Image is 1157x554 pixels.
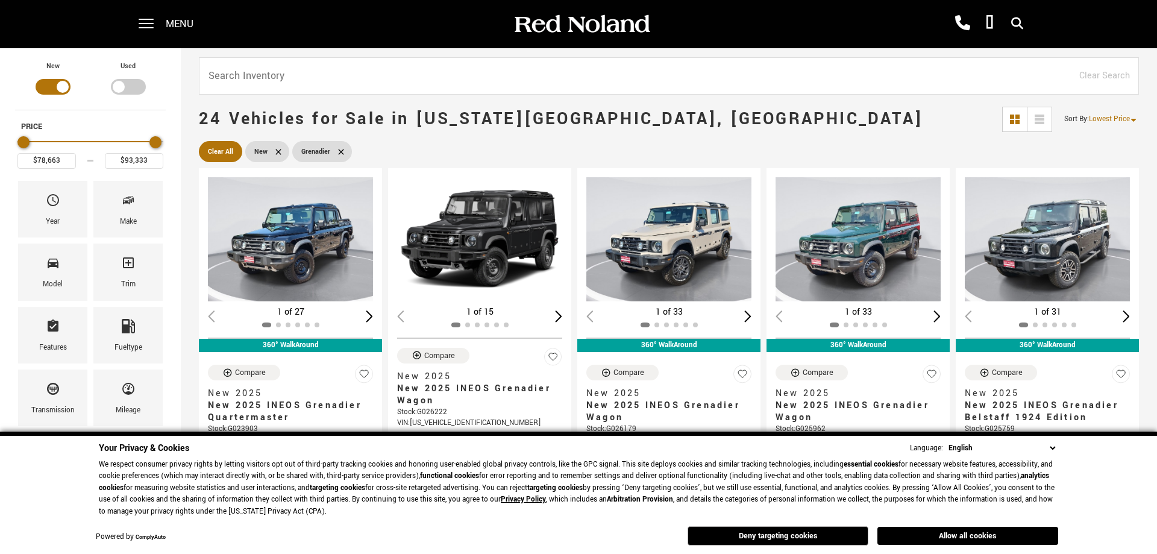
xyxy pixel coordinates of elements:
span: New 2025 [586,388,742,400]
div: Stock : G026179 [586,424,751,435]
div: VIN: [US_VEHICLE_IDENTIFICATION_NUMBER] [397,418,562,429]
button: Compare Vehicle [586,365,659,380]
span: New 2025 INEOS Grenadier Wagon [397,383,553,407]
a: ComplyAuto [136,534,166,541]
div: Stock : G026222 [397,407,562,418]
strong: essential cookies [844,459,898,470]
div: Powered by [96,534,166,541]
img: 2025 INEOS Grenadier Wagon 1 [397,177,562,301]
span: Lowest Price [1089,114,1130,124]
a: New 2025New 2025 INEOS Grenadier Quartermaster [208,388,373,424]
span: Mileage [121,379,136,404]
span: Fueltype [121,316,136,341]
a: Privacy Policy [501,494,546,505]
button: Compare Vehicle [208,365,280,380]
button: Save Vehicle [544,348,562,371]
div: Next slide [1123,310,1130,322]
input: Minimum [17,153,76,169]
div: 1 of 31 [965,306,1130,319]
a: New 2025New 2025 INEOS Grenadier Wagon [586,388,751,424]
div: Features [39,341,67,354]
div: MileageMileage [93,370,163,426]
img: 2025 INEOS Grenadier Wagon 1 [776,177,941,301]
div: Mileage [116,404,140,417]
button: Deny targeting cookies [688,526,868,546]
span: Features [46,316,60,341]
strong: targeting cookies [310,483,365,493]
div: 1 / 2 [208,177,373,301]
span: New 2025 [397,371,553,383]
strong: targeting cookies [527,483,583,493]
div: TrimTrim [93,244,163,300]
span: Your Privacy & Cookies [99,442,189,455]
span: New 2025 INEOS Grenadier Wagon [586,400,742,424]
div: FueltypeFueltype [93,307,163,364]
span: New [254,144,268,159]
button: details tab [489,429,553,455]
span: Clear All [208,144,233,159]
span: Make [121,190,136,215]
span: Trim [121,253,136,278]
div: Stock : G025962 [776,424,941,435]
button: Save Vehicle [733,365,751,388]
div: Model [43,278,63,291]
span: 24 Vehicles for Sale in [US_STATE][GEOGRAPHIC_DATA], [GEOGRAPHIC_DATA] [199,107,923,131]
div: Compare [803,367,833,378]
button: Save Vehicle [1112,365,1130,388]
span: New 2025 INEOS Grenadier Wagon [776,400,932,424]
label: Used [121,60,136,72]
button: Save Vehicle [923,365,941,388]
span: New 2025 INEOS Grenadier Quartermaster [208,400,364,424]
p: We respect consumer privacy rights by letting visitors opt out of third-party tracking cookies an... [99,459,1058,518]
input: Maximum [105,153,163,169]
label: New [46,60,60,72]
div: Trim [121,278,136,291]
div: YearYear [18,181,87,238]
div: FeaturesFeatures [18,307,87,364]
div: Compare [424,350,455,361]
span: Model [46,253,60,278]
div: Stock : G025759 [965,424,1130,435]
span: New 2025 [776,388,932,400]
span: Grenadier [301,144,330,159]
div: Stock : G023903 [208,424,373,435]
button: Save Vehicle [355,365,373,388]
span: New 2025 [208,388,364,400]
button: Compare Vehicle [776,365,848,380]
span: Year [46,190,60,215]
div: Next slide [744,310,751,322]
button: Compare Vehicle [397,348,469,364]
div: 360° WalkAround [767,339,950,352]
div: 1 / 2 [586,177,751,301]
button: Allow all cookies [877,527,1058,545]
div: Price [17,132,163,169]
span: Transmission [46,379,60,404]
img: 2025 INEOS Grenadier Quartermaster 1 [208,177,373,301]
div: 1 of 15 [397,306,562,319]
div: Next slide [366,310,373,322]
div: 1 of 27 [208,306,373,319]
div: Maximum Price [149,136,161,148]
input: Search Inventory [199,57,1139,95]
div: Transmission [31,404,75,417]
div: Compare [613,367,644,378]
img: 2025 INEOS Grenadier Belstaff 1924 Edition 1 [965,177,1130,301]
div: 1 of 33 [586,306,751,319]
div: Make [120,215,137,228]
div: 1 / 2 [965,177,1130,301]
div: Minimum Price [17,136,30,148]
div: 1 / 2 [397,177,562,301]
div: Year [46,215,60,228]
div: Next slide [555,310,562,322]
span: New 2025 [965,388,1121,400]
a: New 2025New 2025 INEOS Grenadier Wagon [776,388,941,424]
div: Fueltype [114,341,142,354]
div: Language: [910,444,943,452]
button: Compare Vehicle [965,365,1037,380]
img: 2025 INEOS Grenadier Wagon 1 [586,177,751,301]
div: 360° WalkAround [577,339,760,352]
span: Sort By : [1064,114,1089,124]
span: New 2025 INEOS Grenadier Belstaff 1924 Edition [965,400,1121,424]
h5: Price [21,121,160,132]
select: Language Select [945,442,1058,455]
